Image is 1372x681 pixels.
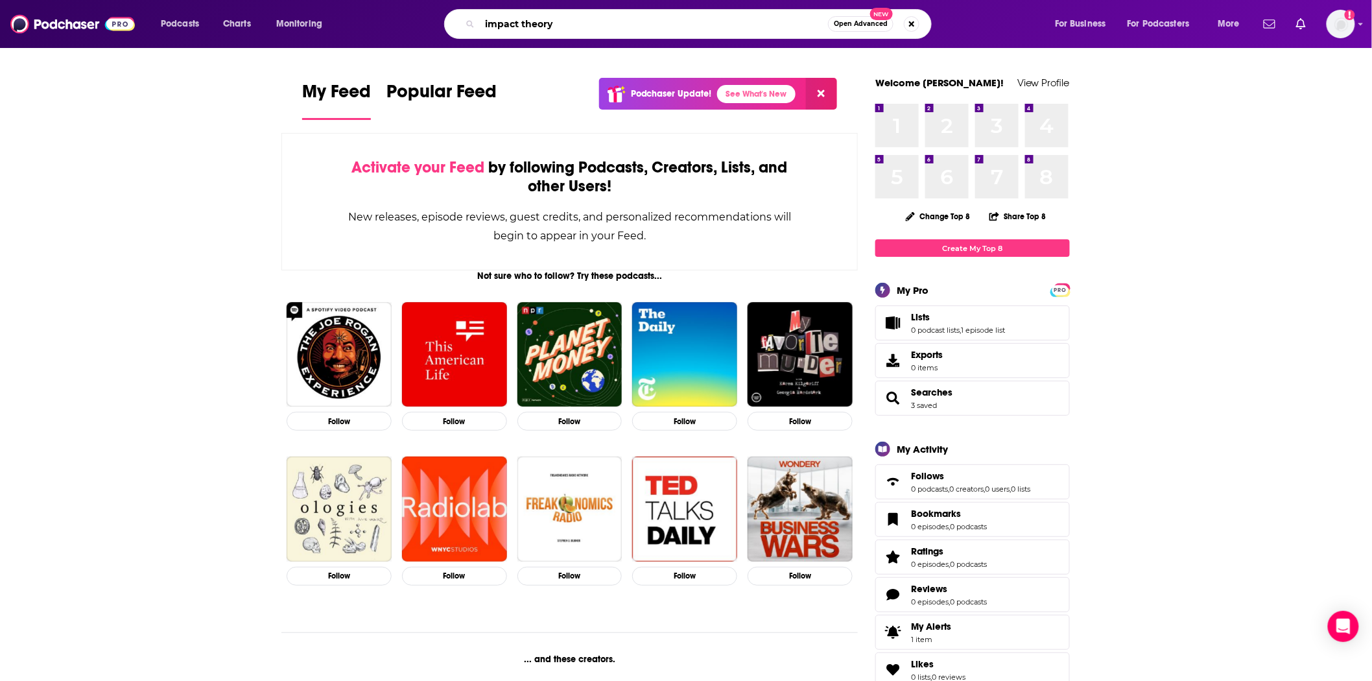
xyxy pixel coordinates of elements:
[1052,285,1068,294] a: PRO
[1011,484,1030,494] a: 0 lists
[880,661,906,679] a: Likes
[911,349,943,361] span: Exports
[875,239,1070,257] a: Create My Top 8
[267,14,339,34] button: open menu
[880,623,906,641] span: My Alerts
[985,484,1010,494] a: 0 users
[632,567,737,586] button: Follow
[517,457,622,562] a: Freakonomics Radio
[949,522,950,531] span: ,
[1345,10,1355,20] svg: Add a profile image
[517,302,622,407] a: Planet Money
[287,567,392,586] button: Follow
[875,577,1070,612] span: Reviews
[1052,285,1068,295] span: PRO
[386,80,497,110] span: Popular Feed
[911,401,937,410] a: 3 saved
[632,412,737,431] button: Follow
[828,16,893,32] button: Open AdvancedNew
[880,473,906,491] a: Follows
[911,658,934,670] span: Likes
[989,204,1047,229] button: Share Top 8
[911,545,987,557] a: Ratings
[386,80,497,120] a: Popular Feed
[911,560,949,569] a: 0 episodes
[1328,611,1359,642] div: Open Intercom Messenger
[402,457,507,562] img: Radiolab
[517,567,622,586] button: Follow
[347,208,792,245] div: New releases, episode reviews, guest credits, and personalized recommendations will begin to appe...
[1259,13,1281,35] a: Show notifications dropdown
[161,15,199,33] span: Podcasts
[875,464,1070,499] span: Follows
[287,412,392,431] button: Follow
[950,597,987,606] a: 0 podcasts
[748,412,853,431] button: Follow
[911,583,947,595] span: Reviews
[1055,15,1106,33] span: For Business
[880,510,906,529] a: Bookmarks
[911,522,949,531] a: 0 episodes
[456,9,944,39] div: Search podcasts, credits, & more...
[281,270,858,281] div: Not sure who to follow? Try these podcasts...
[949,597,950,606] span: ,
[748,302,853,407] a: My Favorite Murder with Karen Kilgariff and Georgia Hardstark
[1046,14,1122,34] button: open menu
[984,484,985,494] span: ,
[1327,10,1355,38] span: Logged in as WE_Broadcast
[1218,15,1240,33] span: More
[950,522,987,531] a: 0 podcasts
[302,80,371,110] span: My Feed
[302,80,371,120] a: My Feed
[897,284,928,296] div: My Pro
[152,14,216,34] button: open menu
[402,302,507,407] a: This American Life
[911,470,944,482] span: Follows
[880,586,906,604] a: Reviews
[897,443,948,455] div: My Activity
[281,654,858,665] div: ... and these creators.
[1327,10,1355,38] img: User Profile
[1327,10,1355,38] button: Show profile menu
[223,15,251,33] span: Charts
[347,158,792,196] div: by following Podcasts, Creators, Lists, and other Users!
[287,302,392,407] img: The Joe Rogan Experience
[1209,14,1256,34] button: open menu
[911,311,930,323] span: Lists
[870,8,893,20] span: New
[911,621,951,632] span: My Alerts
[880,548,906,566] a: Ratings
[748,457,853,562] img: Business Wars
[911,470,1030,482] a: Follows
[880,352,906,370] span: Exports
[632,457,737,562] img: TED Talks Daily
[950,560,987,569] a: 0 podcasts
[949,560,950,569] span: ,
[480,14,828,34] input: Search podcasts, credits, & more...
[875,77,1004,89] a: Welcome [PERSON_NAME]!
[717,85,796,103] a: See What's New
[632,302,737,407] img: The Daily
[911,508,987,520] a: Bookmarks
[402,567,507,586] button: Follow
[948,484,949,494] span: ,
[880,314,906,332] a: Lists
[402,412,507,431] button: Follow
[215,14,259,34] a: Charts
[748,567,853,586] button: Follow
[1128,15,1190,33] span: For Podcasters
[287,457,392,562] img: Ologies with Alie Ward
[517,412,622,431] button: Follow
[875,540,1070,575] span: Ratings
[911,387,952,398] a: Searches
[875,305,1070,340] span: Lists
[10,12,135,36] img: Podchaser - Follow, Share and Rate Podcasts
[880,389,906,407] a: Searches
